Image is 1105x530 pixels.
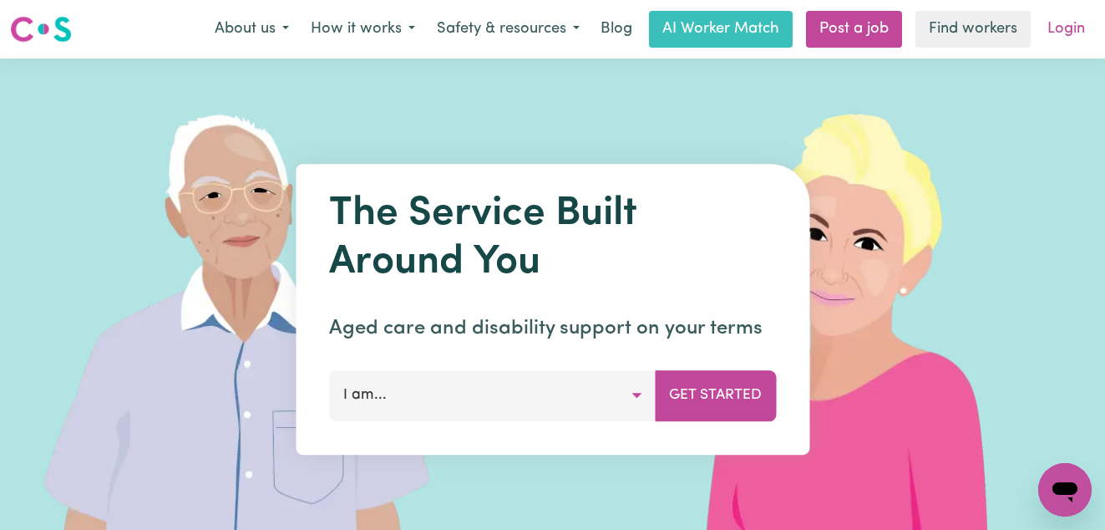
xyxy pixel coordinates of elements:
[649,11,793,48] a: AI Worker Match
[329,370,656,420] button: I am...
[591,11,642,48] a: Blog
[655,370,776,420] button: Get Started
[300,12,426,47] button: How it works
[204,12,300,47] button: About us
[426,12,591,47] button: Safety & resources
[10,14,72,44] img: Careseekers logo
[10,10,72,48] a: Careseekers logo
[329,313,776,344] p: Aged care and disability support on your terms
[915,11,1031,48] a: Find workers
[329,191,776,287] h1: The Service Built Around You
[806,11,902,48] a: Post a job
[1037,11,1095,48] a: Login
[1038,463,1092,517] iframe: Button to launch messaging window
